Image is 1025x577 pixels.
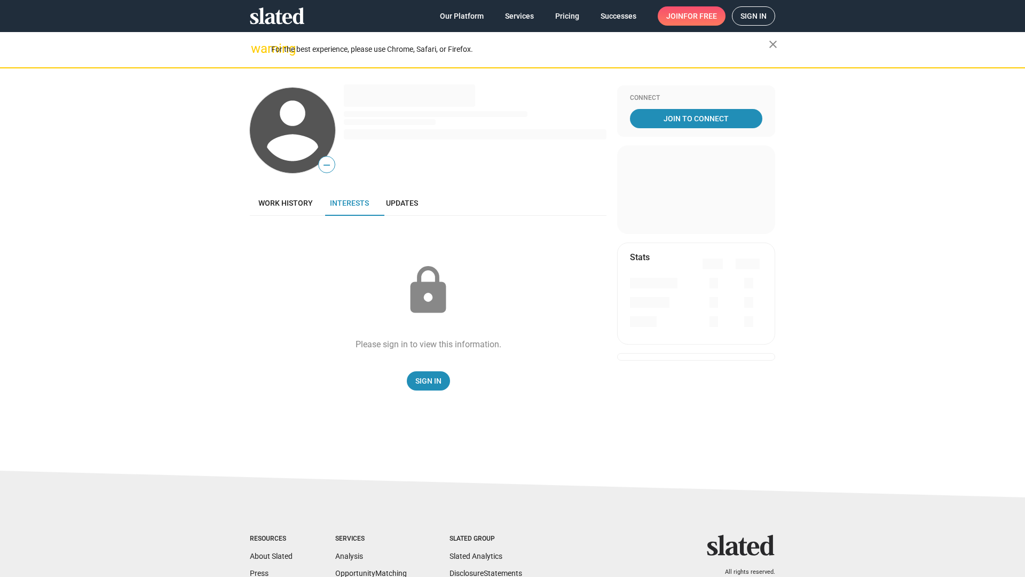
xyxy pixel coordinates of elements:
[555,6,579,26] span: Pricing
[450,535,522,543] div: Slated Group
[630,252,650,263] mat-card-title: Stats
[335,552,363,560] a: Analysis
[319,158,335,172] span: —
[335,535,407,543] div: Services
[250,535,293,543] div: Resources
[630,94,762,103] div: Connect
[356,339,501,350] div: Please sign in to view this information.
[767,38,779,51] mat-icon: close
[330,199,369,207] span: Interests
[732,6,775,26] a: Sign in
[632,109,760,128] span: Join To Connect
[547,6,588,26] a: Pricing
[377,190,427,216] a: Updates
[666,6,717,26] span: Join
[401,264,455,317] mat-icon: lock
[407,371,450,391] a: Sign In
[592,6,645,26] a: Successes
[740,7,767,25] span: Sign in
[271,42,769,57] div: For the best experience, please use Chrome, Safari, or Firefox.
[450,552,502,560] a: Slated Analytics
[601,6,636,26] span: Successes
[440,6,484,26] span: Our Platform
[683,6,717,26] span: for free
[250,552,293,560] a: About Slated
[630,109,762,128] a: Join To Connect
[258,199,313,207] span: Work history
[250,190,321,216] a: Work history
[658,6,726,26] a: Joinfor free
[496,6,542,26] a: Services
[415,371,441,391] span: Sign In
[251,42,264,55] mat-icon: warning
[386,199,418,207] span: Updates
[431,6,492,26] a: Our Platform
[321,190,377,216] a: Interests
[505,6,534,26] span: Services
